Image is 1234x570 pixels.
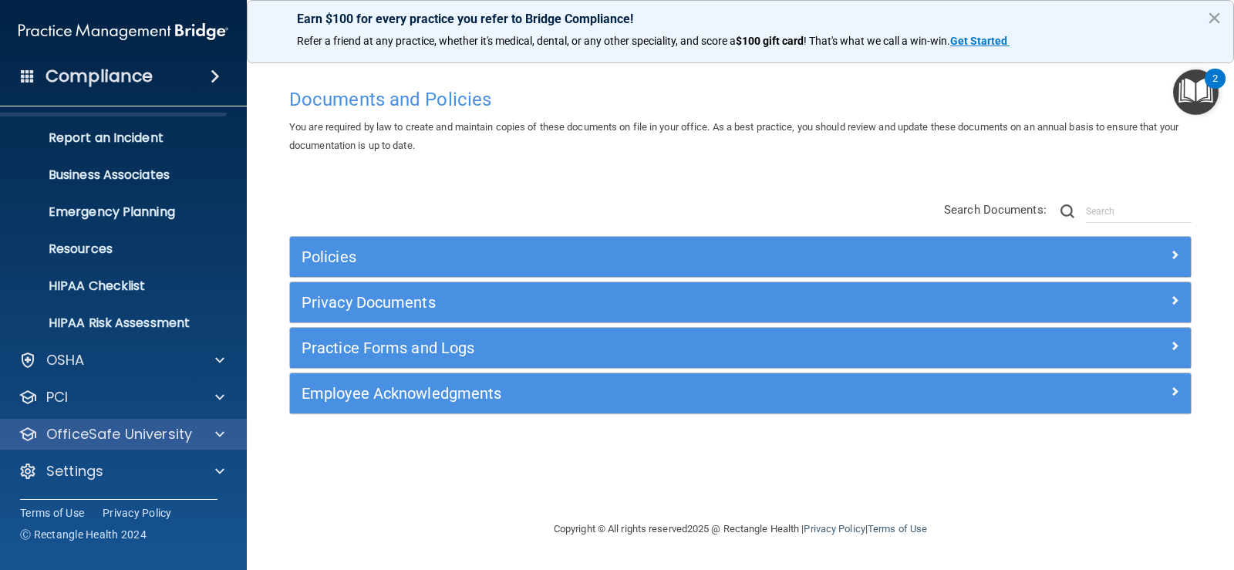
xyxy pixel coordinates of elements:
[46,388,68,406] p: PCI
[20,527,147,542] span: Ⓒ Rectangle Health 2024
[804,523,865,535] a: Privacy Policy
[10,241,221,257] p: Resources
[10,315,221,331] p: HIPAA Risk Assessment
[19,388,224,406] a: PCI
[1212,79,1218,99] div: 2
[950,35,1010,47] a: Get Started
[302,248,954,265] h5: Policies
[944,203,1047,217] span: Search Documents:
[1173,69,1219,115] button: Open Resource Center, 2 new notifications
[459,504,1022,554] div: Copyright © All rights reserved 2025 @ Rectangle Health | |
[736,35,804,47] strong: $100 gift card
[19,16,228,47] img: PMB logo
[297,12,1184,26] p: Earn $100 for every practice you refer to Bridge Compliance!
[103,505,172,521] a: Privacy Policy
[46,425,192,444] p: OfficeSafe University
[19,462,224,481] a: Settings
[46,462,103,481] p: Settings
[302,339,954,356] h5: Practice Forms and Logs
[1060,204,1074,218] img: ic-search.3b580494.png
[302,294,954,311] h5: Privacy Documents
[289,89,1192,110] h4: Documents and Policies
[950,35,1007,47] strong: Get Started
[1086,200,1192,223] input: Search
[302,290,1179,315] a: Privacy Documents
[19,425,224,444] a: OfficeSafe University
[804,35,950,47] span: ! That's what we call a win-win.
[302,336,1179,360] a: Practice Forms and Logs
[10,204,221,220] p: Emergency Planning
[297,35,736,47] span: Refer a friend at any practice, whether it's medical, dental, or any other speciality, and score a
[289,121,1178,151] span: You are required by law to create and maintain copies of these documents on file in your office. ...
[10,130,221,146] p: Report an Incident
[868,523,927,535] a: Terms of Use
[302,381,1179,406] a: Employee Acknowledgments
[10,278,221,294] p: HIPAA Checklist
[10,167,221,183] p: Business Associates
[302,245,1179,269] a: Policies
[46,66,153,87] h4: Compliance
[19,351,224,369] a: OSHA
[46,351,85,369] p: OSHA
[302,385,954,402] h5: Employee Acknowledgments
[20,505,84,521] a: Terms of Use
[1207,5,1222,30] button: Close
